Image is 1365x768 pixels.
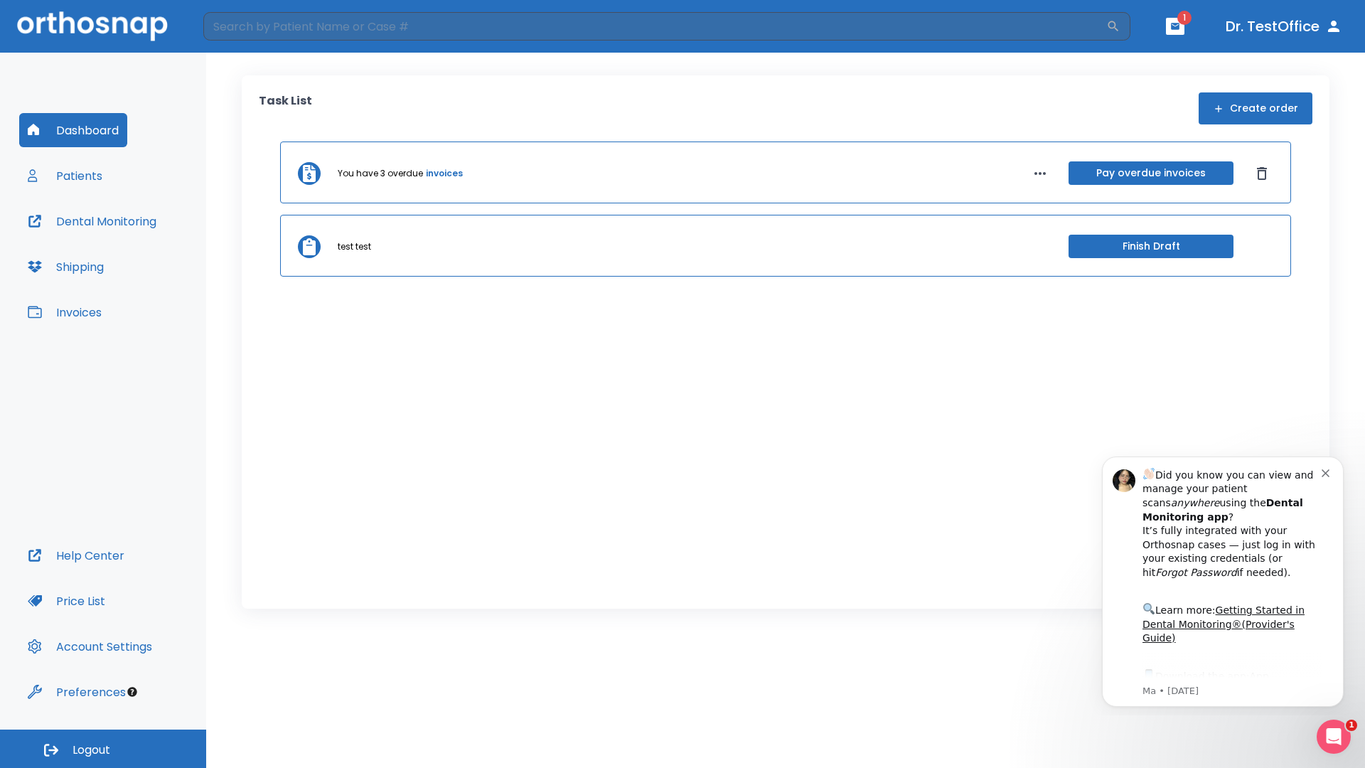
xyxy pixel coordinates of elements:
[19,675,134,709] button: Preferences
[1317,720,1351,754] iframe: Intercom live chat
[1069,235,1233,258] button: Finish Draft
[241,22,252,33] button: Dismiss notification
[19,204,165,238] button: Dental Monitoring
[426,167,463,180] a: invoices
[1251,162,1273,185] button: Dismiss
[259,92,312,124] p: Task List
[338,167,423,180] p: You have 3 overdue
[19,538,133,572] button: Help Center
[203,12,1106,41] input: Search by Patient Name or Case #
[1346,720,1357,731] span: 1
[1199,92,1312,124] button: Create order
[1220,14,1348,39] button: Dr. TestOffice
[19,159,111,193] button: Patients
[62,227,188,252] a: App Store
[17,11,168,41] img: Orthosnap
[19,295,110,329] button: Invoices
[1177,11,1192,25] span: 1
[19,113,127,147] button: Dashboard
[19,250,112,284] button: Shipping
[19,584,114,618] button: Price List
[1081,444,1365,715] iframe: Intercom notifications message
[62,223,241,296] div: Download the app: | ​ Let us know if you need help getting started!
[62,241,241,254] p: Message from Ma, sent 7w ago
[73,742,110,758] span: Logout
[126,686,139,698] div: Tooltip anchor
[338,240,371,253] p: test test
[19,629,161,663] button: Account Settings
[1069,161,1233,185] button: Pay overdue invoices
